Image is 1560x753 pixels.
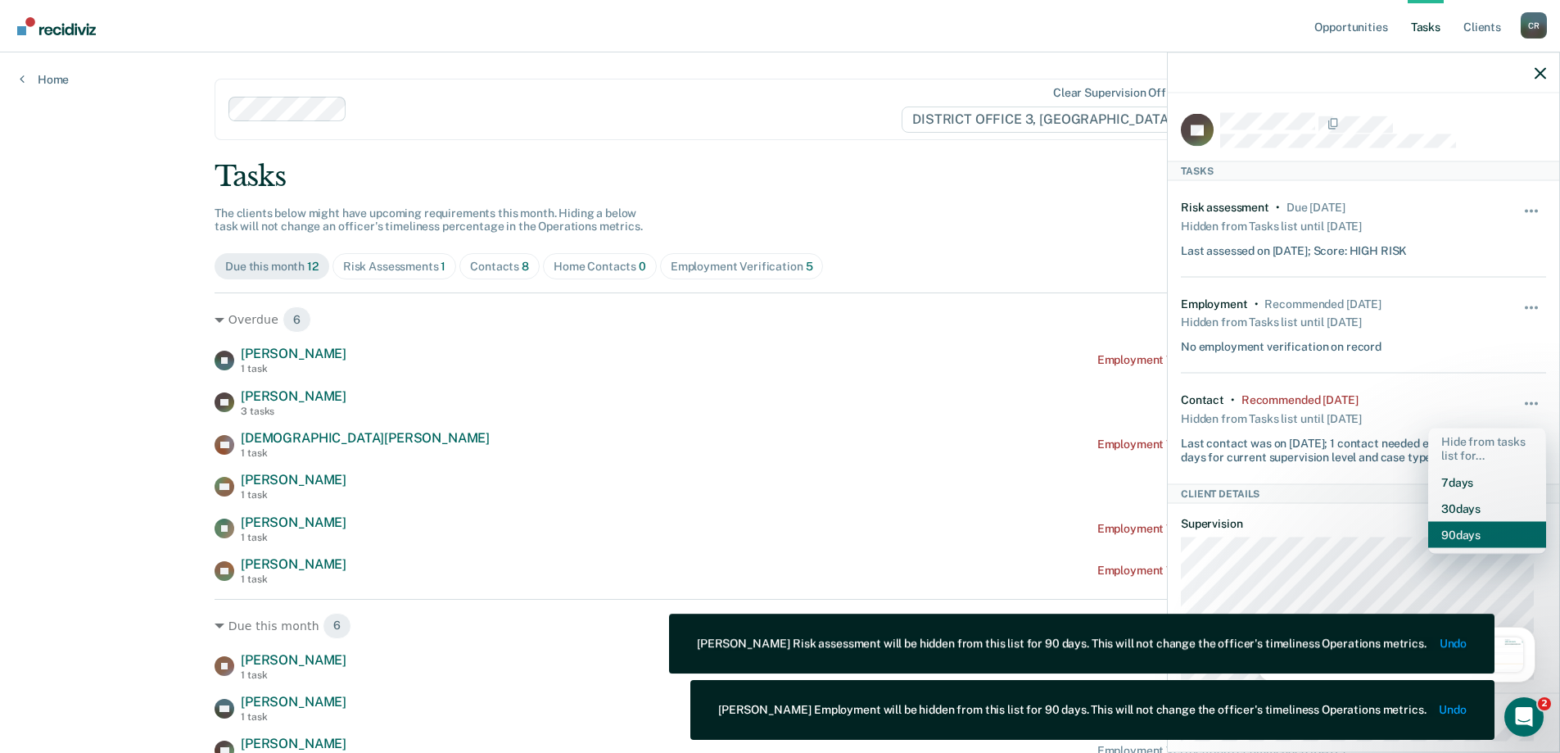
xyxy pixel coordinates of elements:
div: Hidden from Tasks list until [DATE] [1181,214,1362,237]
div: Tasks [215,160,1345,193]
span: 12 [307,260,319,273]
div: 1 task [241,489,346,501]
span: [PERSON_NAME] [241,346,346,361]
div: No employment verification on record [1181,333,1381,354]
div: Employment [1181,297,1248,311]
dt: Supervision [1181,516,1546,530]
button: Undo [1440,637,1467,651]
div: Due this month [215,613,1345,639]
div: Hidden from Tasks list until [DATE] [1181,406,1362,429]
button: 90 days [1428,521,1546,547]
span: [DEMOGRAPHIC_DATA][PERSON_NAME] [241,430,490,446]
button: Undo [1440,703,1467,717]
div: Employment Verification recommended [DATE] [1097,438,1345,451]
span: [PERSON_NAME] [241,515,346,530]
div: Contacts [470,260,529,274]
span: 1 [441,260,445,273]
span: 5 [806,260,813,273]
div: Last contact was on [DATE]; 1 contact needed every 15 days for current supervision level and case... [1181,429,1485,464]
div: Due this month [225,260,319,274]
span: 6 [323,613,351,639]
div: Recommended 3 months ago [1264,297,1381,311]
iframe: Intercom notifications message [1232,594,1560,709]
iframe: Intercom live chat [1504,697,1544,737]
div: Overdue [215,306,1345,333]
span: 8 [522,260,529,273]
span: The clients below might have upcoming requirements this month. Hiding a below task will not chang... [215,206,643,234]
div: 1 task [241,711,346,723]
div: 1 task [241,363,346,374]
button: 7 days [1428,469,1546,495]
div: 1 task [241,447,490,459]
div: Employment Verification recommended [DATE] [1097,353,1345,367]
div: Hide from tasks list for... [1428,429,1546,469]
span: DISTRICT OFFICE 3, [GEOGRAPHIC_DATA] [902,107,1196,133]
div: 1 task [241,574,346,585]
div: Clear supervision officers [1053,86,1192,100]
span: 0 [639,260,646,273]
div: Employment Verification recommended [DATE] [1097,564,1345,578]
span: 2 [1538,697,1551,710]
div: Hidden from Tasks list until [DATE] [1181,311,1362,333]
img: Recidiviz [17,17,96,35]
div: Last assessed on [DATE]; Score: HIGH RISK [1181,237,1407,257]
div: Home Contacts [554,260,646,274]
div: Recommended 21 days ago [1241,393,1358,407]
div: 3 tasks [241,406,346,417]
span: [PERSON_NAME] [241,388,346,404]
span: [PERSON_NAME] [241,472,346,488]
div: [PERSON_NAME] Risk assessment will be hidden from this list for 90 days. This will not change the... [697,637,1427,651]
div: • [1231,393,1235,407]
span: [PERSON_NAME] [241,556,346,572]
span: [PERSON_NAME] [241,736,346,751]
div: Employment Verification recommended [DATE] [1097,522,1345,536]
div: Risk Assessments [343,260,446,274]
span: 6 [283,306,311,333]
span: [PERSON_NAME] [241,694,346,710]
div: 1 task [241,669,346,681]
div: [PERSON_NAME] Employment will be hidden from this list for 90 days. This will not change the offi... [718,703,1426,717]
div: • [1255,297,1259,311]
button: 30 days [1428,495,1546,521]
div: 1 task [241,532,346,543]
div: Client Details [1168,483,1559,503]
div: C R [1521,12,1547,39]
div: Tasks [1168,161,1559,180]
span: [PERSON_NAME] [241,652,346,668]
button: Profile dropdown button [1521,12,1547,39]
div: Employment Verification [671,260,813,274]
div: Contact [1181,393,1224,407]
a: Home [20,72,69,87]
div: • [1276,200,1280,214]
div: Risk assessment [1181,200,1269,214]
div: Due 4 months ago [1286,200,1345,214]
